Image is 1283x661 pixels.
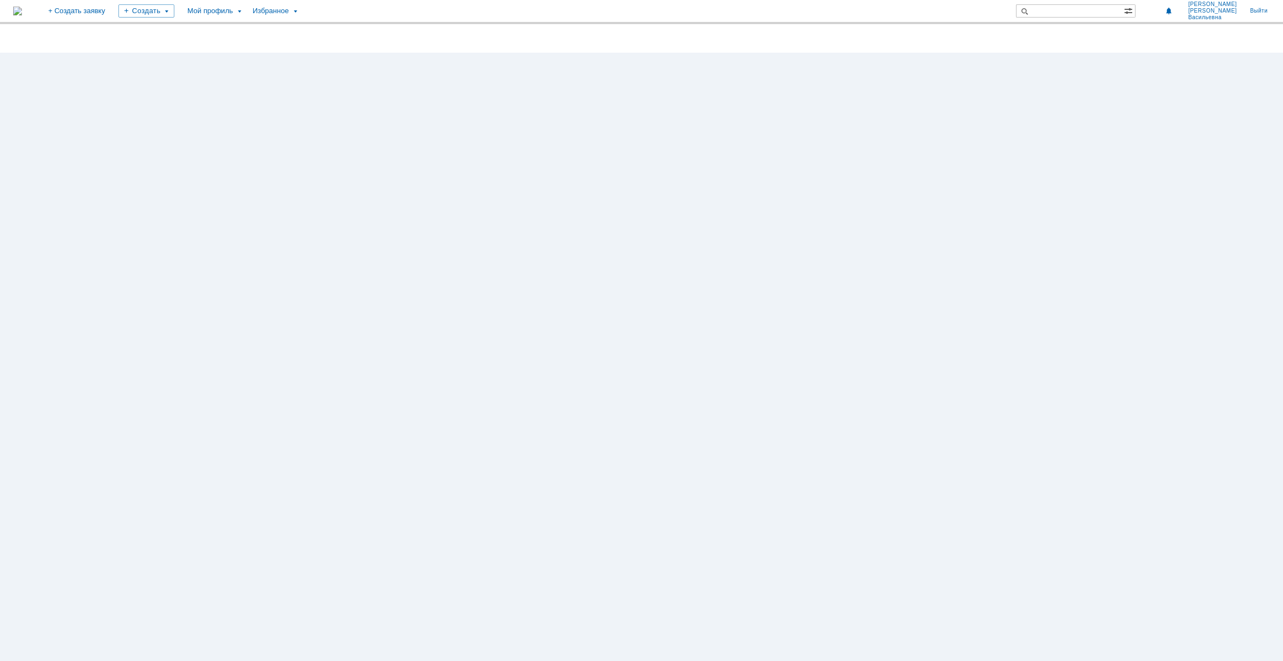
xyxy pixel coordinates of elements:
[1124,5,1135,15] span: Расширенный поиск
[1188,14,1237,21] span: Васильевна
[13,7,22,15] a: Перейти на домашнюю страницу
[13,7,22,15] img: logo
[1188,1,1237,8] span: [PERSON_NAME]
[118,4,174,18] div: Создать
[1188,8,1237,14] span: [PERSON_NAME]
